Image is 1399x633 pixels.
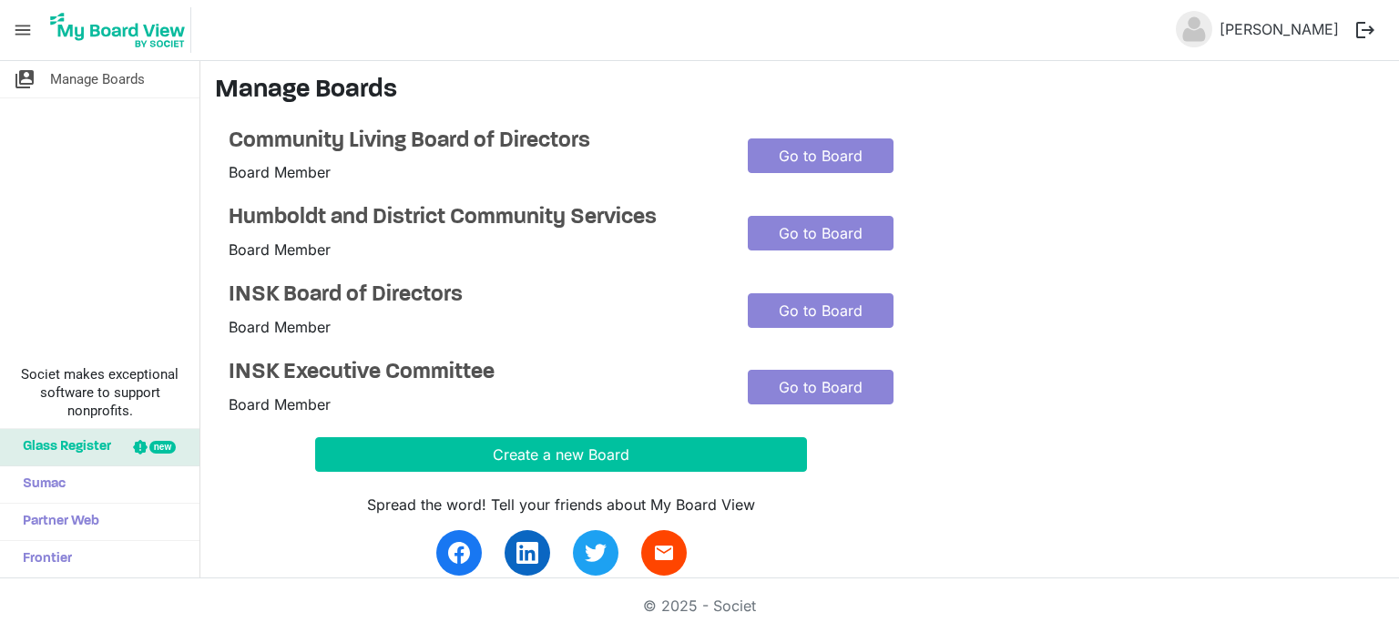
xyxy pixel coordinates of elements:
img: facebook.svg [448,542,470,564]
span: Board Member [229,318,331,336]
button: Create a new Board [315,437,807,472]
span: Partner Web [14,504,99,540]
span: switch_account [14,61,36,97]
span: Societ makes exceptional software to support nonprofits. [8,365,191,420]
img: linkedin.svg [516,542,538,564]
button: logout [1346,11,1384,49]
span: Sumac [14,466,66,503]
a: Community Living Board of Directors [229,128,720,155]
span: Frontier [14,541,72,577]
span: menu [5,13,40,47]
span: email [653,542,675,564]
a: Go to Board [748,216,894,250]
a: INSK Executive Committee [229,360,720,386]
span: Board Member [229,395,331,413]
a: © 2025 - Societ [643,597,756,615]
a: [PERSON_NAME] [1212,11,1346,47]
a: Go to Board [748,138,894,173]
img: no-profile-picture.svg [1176,11,1212,47]
a: email [641,530,687,576]
a: Go to Board [748,293,894,328]
div: new [149,441,176,454]
div: Spread the word! Tell your friends about My Board View [315,494,807,516]
a: Humboldt and District Community Services [229,205,720,231]
a: My Board View Logo [45,7,199,53]
span: Board Member [229,163,331,181]
a: INSK Board of Directors [229,282,720,309]
span: Board Member [229,240,331,259]
a: Go to Board [748,370,894,404]
span: Glass Register [14,429,111,465]
img: twitter.svg [585,542,607,564]
img: My Board View Logo [45,7,191,53]
span: Manage Boards [50,61,145,97]
h3: Manage Boards [215,76,1384,107]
